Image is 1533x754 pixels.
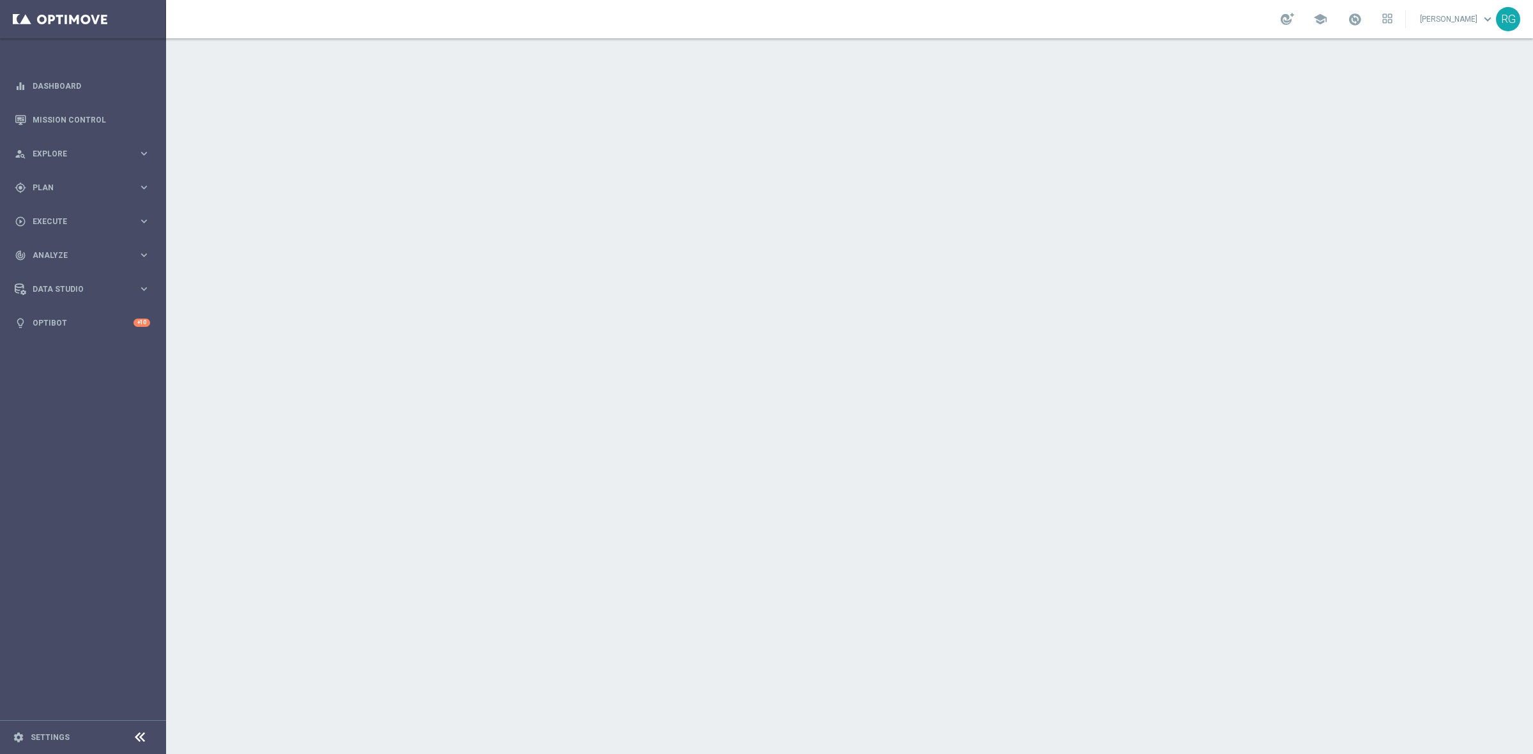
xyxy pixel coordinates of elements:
[14,250,151,260] button: track_changes Analyze keyboard_arrow_right
[15,306,150,340] div: Optibot
[15,250,138,261] div: Analyze
[31,734,70,741] a: Settings
[15,69,150,103] div: Dashboard
[138,249,150,261] i: keyboard_arrow_right
[1496,7,1520,31] div: RG
[15,148,138,160] div: Explore
[14,284,151,294] button: Data Studio keyboard_arrow_right
[1313,12,1327,26] span: school
[1481,12,1495,26] span: keyboard_arrow_down
[15,182,138,193] div: Plan
[33,150,138,158] span: Explore
[15,103,150,137] div: Mission Control
[33,285,138,293] span: Data Studio
[15,216,138,227] div: Execute
[138,215,150,227] i: keyboard_arrow_right
[138,181,150,193] i: keyboard_arrow_right
[15,216,26,227] i: play_circle_outline
[14,183,151,193] button: gps_fixed Plan keyboard_arrow_right
[138,283,150,295] i: keyboard_arrow_right
[14,81,151,91] button: equalizer Dashboard
[15,283,138,295] div: Data Studio
[33,184,138,192] span: Plan
[15,317,26,329] i: lightbulb
[15,148,26,160] i: person_search
[33,69,150,103] a: Dashboard
[33,306,133,340] a: Optibot
[14,149,151,159] button: person_search Explore keyboard_arrow_right
[33,218,138,225] span: Execute
[13,732,24,743] i: settings
[15,182,26,193] i: gps_fixed
[14,318,151,328] button: lightbulb Optibot +10
[15,250,26,261] i: track_changes
[33,103,150,137] a: Mission Control
[15,80,26,92] i: equalizer
[1419,10,1496,29] a: [PERSON_NAME]keyboard_arrow_down
[138,147,150,160] i: keyboard_arrow_right
[133,319,150,327] div: +10
[33,252,138,259] span: Analyze
[14,115,151,125] button: Mission Control
[14,216,151,227] button: play_circle_outline Execute keyboard_arrow_right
